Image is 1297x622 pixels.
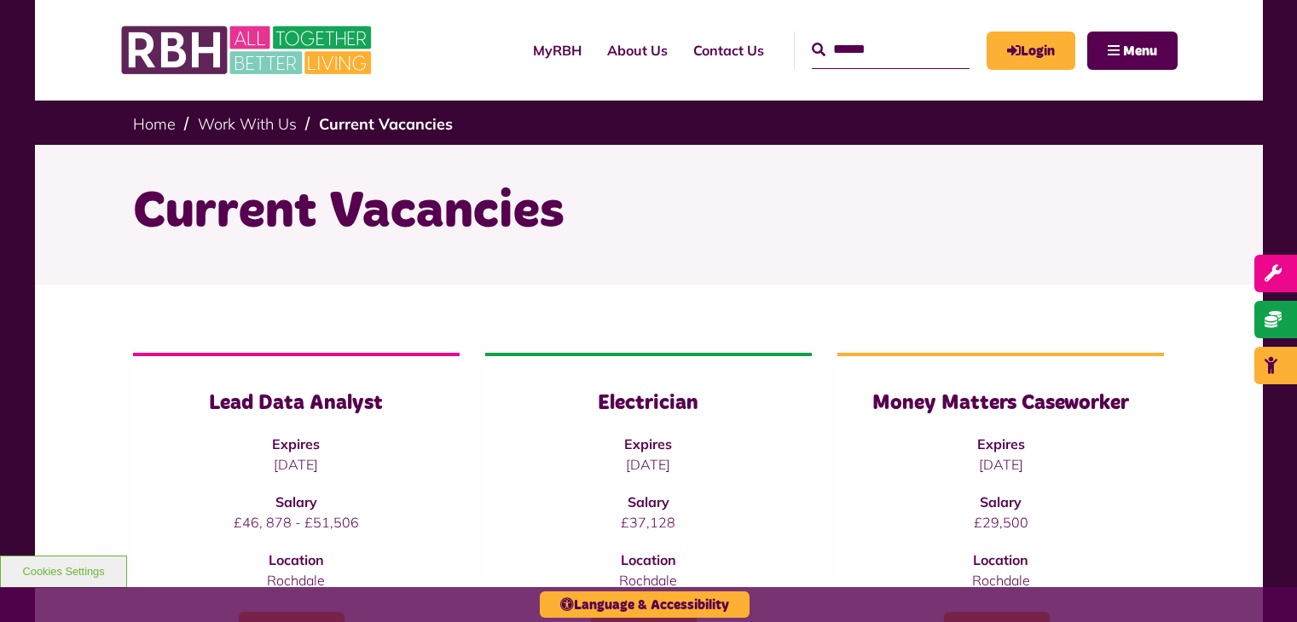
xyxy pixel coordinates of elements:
a: Current Vacancies [319,114,453,134]
a: About Us [594,27,680,73]
strong: Salary [275,493,317,510]
h3: Lead Data Analyst [167,390,426,417]
strong: Location [269,551,324,568]
p: £46, 878 - £51,506 [167,512,426,533]
img: RBH [120,17,376,84]
p: Rochdale [519,570,778,590]
p: [DATE] [871,454,1130,475]
p: £29,500 [871,512,1130,533]
strong: Salary [980,493,1022,510]
h3: Money Matters Caseworker [871,390,1130,417]
strong: Location [973,551,1028,568]
button: Language & Accessibility [540,591,750,618]
button: Navigation [1087,32,1178,70]
a: Contact Us [680,27,777,73]
p: £37,128 [519,512,778,533]
iframe: Netcall Web Assistant for live chat [1220,545,1297,622]
p: [DATE] [519,454,778,475]
p: [DATE] [167,454,426,475]
h3: Electrician [519,390,778,417]
strong: Expires [624,435,672,452]
strong: Location [621,551,676,568]
span: Menu [1123,44,1157,58]
a: Home [133,114,176,134]
p: Rochdale [167,570,426,590]
a: MyRBH [987,32,1075,70]
a: Work With Us [198,114,297,134]
strong: Salary [628,493,669,510]
h1: Current Vacancies [133,179,1165,245]
strong: Expires [272,435,320,452]
strong: Expires [977,435,1025,452]
p: Rochdale [871,570,1130,590]
a: MyRBH [520,27,594,73]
